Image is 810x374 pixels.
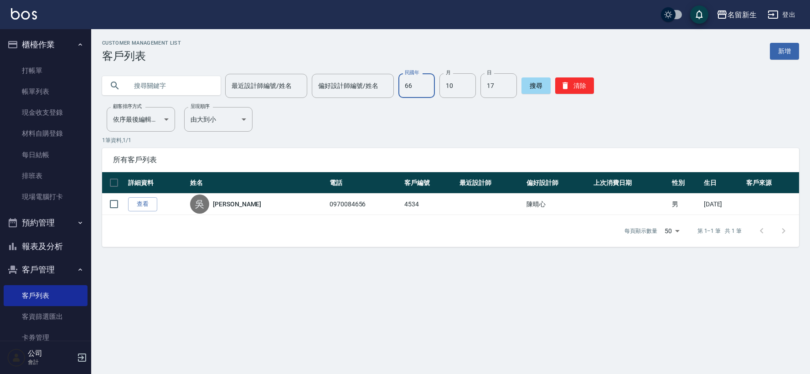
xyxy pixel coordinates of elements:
[402,194,457,215] td: 4534
[4,81,88,102] a: 帳單列表
[11,8,37,20] img: Logo
[702,172,744,194] th: 生日
[524,172,591,194] th: 偏好設計師
[690,5,708,24] button: save
[713,5,760,24] button: 名留新生
[28,358,74,366] p: 會計
[591,172,670,194] th: 上次消費日期
[7,348,26,367] img: Person
[126,172,188,194] th: 詳細資料
[4,306,88,327] a: 客資篩選匯出
[113,155,788,164] span: 所有客戶列表
[213,200,261,209] a: [PERSON_NAME]
[113,103,142,110] label: 顧客排序方式
[191,103,210,110] label: 呈現順序
[102,136,799,144] p: 1 筆資料, 1 / 1
[128,73,213,98] input: 搜尋關鍵字
[327,172,402,194] th: 電話
[327,194,402,215] td: 0970084656
[487,69,491,76] label: 日
[697,227,742,235] p: 第 1–1 筆 共 1 筆
[28,349,74,358] h5: 公司
[4,33,88,56] button: 櫃檯作業
[4,211,88,235] button: 預約管理
[4,123,88,144] a: 材料自購登錄
[4,102,88,123] a: 現金收支登錄
[727,9,757,20] div: 名留新生
[661,219,683,243] div: 50
[670,194,702,215] td: 男
[107,107,175,132] div: 依序最後編輯時間
[521,77,551,94] button: 搜尋
[446,69,450,76] label: 月
[102,40,181,46] h2: Customer Management List
[4,165,88,186] a: 排班表
[4,235,88,258] button: 報表及分析
[405,69,419,76] label: 民國年
[764,6,799,23] button: 登出
[524,194,591,215] td: 陳晴心
[457,172,524,194] th: 最近設計師
[624,227,657,235] p: 每頁顯示數量
[4,186,88,207] a: 現場電腦打卡
[402,172,457,194] th: 客戶編號
[744,172,799,194] th: 客戶來源
[4,327,88,348] a: 卡券管理
[184,107,253,132] div: 由大到小
[770,43,799,60] a: 新增
[190,195,209,214] div: 吳
[4,60,88,81] a: 打帳單
[4,258,88,282] button: 客戶管理
[4,144,88,165] a: 每日結帳
[188,172,327,194] th: 姓名
[702,194,744,215] td: [DATE]
[102,50,181,62] h3: 客戶列表
[128,197,157,211] a: 查看
[670,172,702,194] th: 性別
[555,77,594,94] button: 清除
[4,285,88,306] a: 客戶列表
